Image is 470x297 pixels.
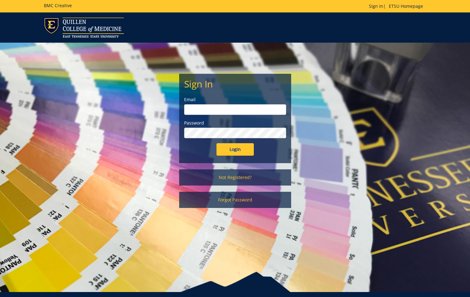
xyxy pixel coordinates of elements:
[184,97,286,103] label: Email
[184,120,286,126] label: Password
[44,3,72,8] h5: BMC Creative
[179,192,291,208] a: Forgot Password
[44,17,124,38] img: ETSU logo
[184,79,286,89] h2: Sign In
[369,3,426,9] p: |
[386,3,426,9] a: ETSU Homepage
[216,143,254,156] input: Login
[179,169,291,186] a: Not Registered?
[369,3,383,9] a: Sign In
